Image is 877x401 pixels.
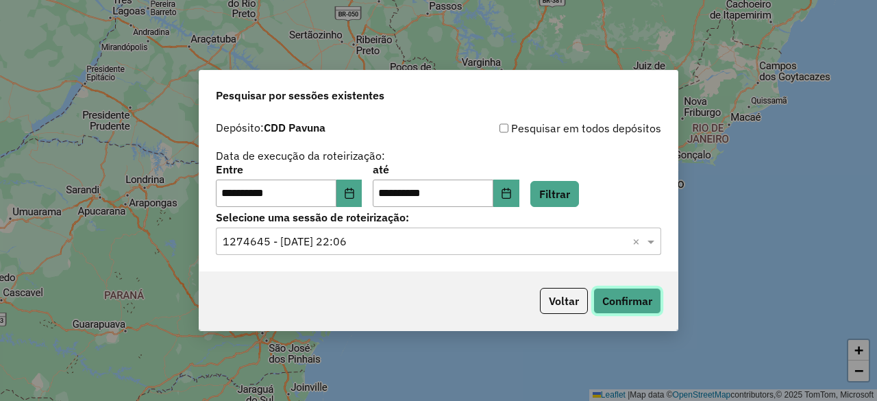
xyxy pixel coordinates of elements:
[632,233,644,250] span: Clear all
[216,87,384,104] span: Pesquisar por sessões existentes
[593,288,661,314] button: Confirmar
[373,161,519,178] label: até
[336,180,362,207] button: Choose Date
[540,288,588,314] button: Voltar
[264,121,325,134] strong: CDD Pavuna
[216,147,385,164] label: Data de execução da roteirização:
[530,181,579,207] button: Filtrar
[216,161,362,178] label: Entre
[216,119,325,136] label: Depósito:
[216,209,661,226] label: Selecione uma sessão de roteirização:
[438,120,661,136] div: Pesquisar em todos depósitos
[493,180,519,207] button: Choose Date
